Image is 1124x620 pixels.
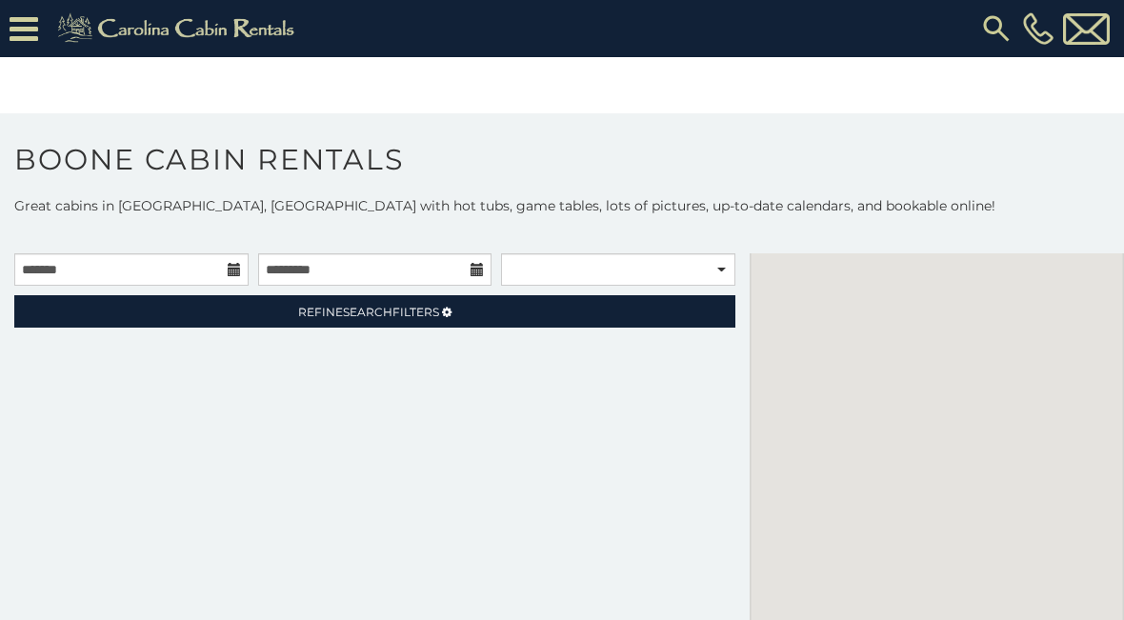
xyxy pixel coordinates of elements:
[979,11,1014,46] img: search-regular.svg
[343,305,392,319] span: Search
[48,10,311,48] img: Khaki-logo.png
[298,305,439,319] span: Refine Filters
[1018,12,1058,45] a: [PHONE_NUMBER]
[14,295,735,328] a: RefineSearchFilters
